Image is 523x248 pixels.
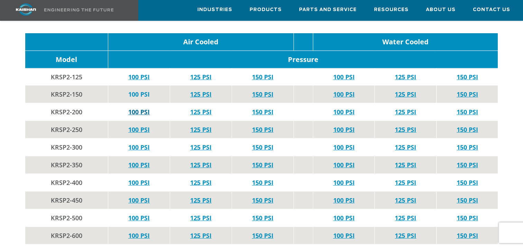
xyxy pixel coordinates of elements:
[197,6,232,14] span: Industries
[333,90,354,98] a: 100 PSI
[395,125,416,134] a: 125 PSI
[395,214,416,222] a: 125 PSI
[395,90,416,98] a: 125 PSI
[25,174,108,192] td: KRSP2-400
[395,161,416,169] a: 125 PSI
[252,178,273,187] a: 150 PSI
[333,214,354,222] a: 100 PSI
[426,0,456,19] a: About Us
[299,6,357,14] span: Parts and Service
[457,143,478,151] a: 150 PSI
[252,108,273,116] a: 150 PSI
[128,90,150,98] a: 100 PSI
[395,143,416,151] a: 125 PSI
[457,214,478,222] a: 150 PSI
[252,143,273,151] a: 150 PSI
[252,73,273,81] a: 150 PSI
[457,73,478,81] a: 150 PSI
[252,90,273,98] a: 150 PSI
[25,156,108,174] td: KRSP2-350
[25,121,108,139] td: KRSP2-250
[457,161,478,169] a: 150 PSI
[25,139,108,156] td: KRSP2-300
[250,0,282,19] a: Products
[128,143,150,151] a: 100 PSI
[108,33,293,51] td: Air Cooled
[457,178,478,187] a: 150 PSI
[374,6,409,14] span: Resources
[333,125,354,134] a: 100 PSI
[473,0,510,19] a: Contact Us
[190,161,212,169] a: 125 PSI
[426,6,456,14] span: About Us
[395,196,416,204] a: 125 PSI
[252,214,273,222] a: 150 PSI
[457,108,478,116] a: 150 PSI
[25,51,108,69] td: Model
[190,178,212,187] a: 125 PSI
[190,125,212,134] a: 125 PSI
[197,0,232,19] a: Industries
[252,125,273,134] a: 150 PSI
[299,0,357,19] a: Parts and Service
[190,214,212,222] a: 125 PSI
[333,108,354,116] a: 100 PSI
[190,73,212,81] a: 125 PSI
[457,90,478,98] a: 150 PSI
[395,73,416,81] a: 125 PSI
[108,51,498,69] td: Pressure
[395,108,416,116] a: 125 PSI
[25,86,108,103] td: KRSP2-150
[128,231,150,240] a: 100 PSI
[333,178,354,187] a: 100 PSI
[252,231,273,240] a: 150 PSI
[128,196,150,204] a: 100 PSI
[457,196,478,204] a: 150 PSI
[190,90,212,98] a: 125 PSI
[190,231,212,240] a: 125 PSI
[25,68,108,86] td: KRSP2-125
[252,161,273,169] a: 150 PSI
[333,143,354,151] a: 100 PSI
[25,192,108,209] td: KRSP2-450
[128,108,150,116] a: 100 PSI
[190,108,212,116] a: 125 PSI
[457,125,478,134] a: 150 PSI
[25,227,108,245] td: KRSP2-600
[457,231,478,240] a: 150 PSI
[395,231,416,240] a: 125 PSI
[190,196,212,204] a: 125 PSI
[190,143,212,151] a: 125 PSI
[128,125,150,134] a: 100 PSI
[313,33,498,51] td: Water Cooled
[252,196,273,204] a: 150 PSI
[473,6,510,14] span: Contact Us
[333,161,354,169] a: 100 PSI
[128,73,150,81] a: 100 PSI
[395,178,416,187] a: 125 PSI
[250,6,282,14] span: Products
[333,73,354,81] a: 100 PSI
[25,209,108,227] td: KRSP2-500
[44,8,113,11] img: Engineering the future
[128,161,150,169] a: 100 PSI
[25,103,108,121] td: KRSP2-200
[128,214,150,222] a: 100 PSI
[333,231,354,240] a: 100 PSI
[333,196,354,204] a: 100 PSI
[128,178,150,187] a: 100 PSI
[374,0,409,19] a: Resources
